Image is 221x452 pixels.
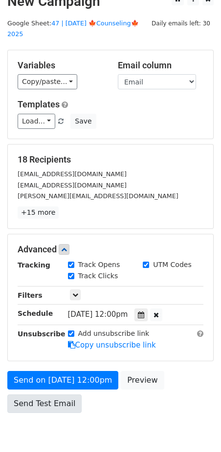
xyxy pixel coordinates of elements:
a: Copy/paste... [18,74,77,89]
a: Send on [DATE] 12:00pm [7,371,118,390]
label: Add unsubscribe link [78,329,150,339]
small: [PERSON_NAME][EMAIL_ADDRESS][DOMAIN_NAME] [18,192,178,200]
a: Daily emails left: 30 [148,20,214,27]
a: 47 | [DATE] 🍁Counseling🍁 2025 [7,20,139,38]
h5: 18 Recipients [18,154,203,165]
small: [EMAIL_ADDRESS][DOMAIN_NAME] [18,182,127,189]
label: UTM Codes [153,260,191,270]
strong: Filters [18,291,43,299]
h5: Email column [118,60,203,71]
label: Track Opens [78,260,120,270]
strong: Schedule [18,309,53,317]
a: +15 more [18,206,59,219]
strong: Unsubscribe [18,330,66,338]
a: Preview [121,371,164,390]
span: Daily emails left: 30 [148,18,214,29]
button: Save [70,114,96,129]
small: Google Sheet: [7,20,139,38]
small: [EMAIL_ADDRESS][DOMAIN_NAME] [18,170,127,178]
strong: Tracking [18,261,50,269]
span: [DATE] 12:00pm [68,310,128,319]
h5: Variables [18,60,103,71]
iframe: Chat Widget [172,405,221,452]
a: Copy unsubscribe link [68,341,156,349]
a: Templates [18,99,60,109]
a: Send Test Email [7,394,82,413]
a: Load... [18,114,55,129]
h5: Advanced [18,244,203,255]
label: Track Clicks [78,271,118,281]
